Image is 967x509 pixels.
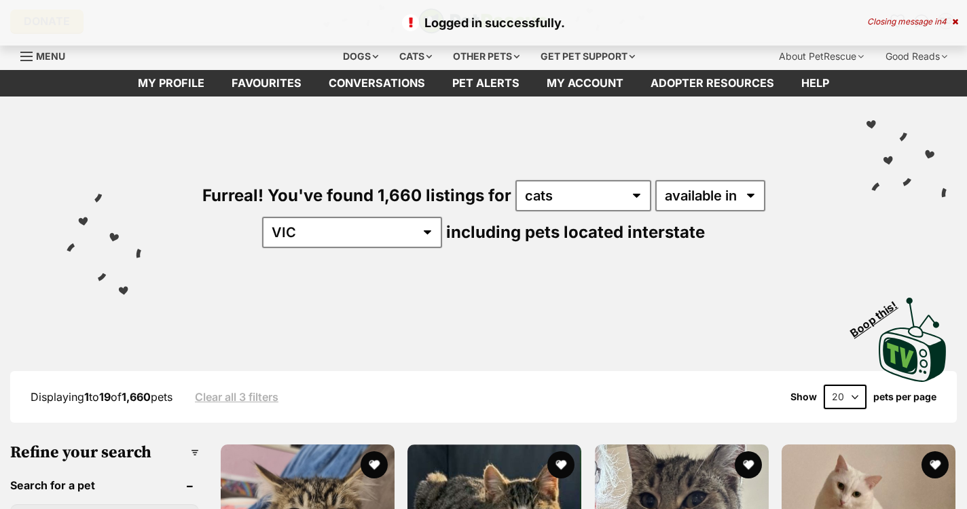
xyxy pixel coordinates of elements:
[36,50,65,62] span: Menu
[790,391,817,402] span: Show
[390,43,441,70] div: Cats
[548,451,575,478] button: favourite
[531,43,644,70] div: Get pet support
[31,390,172,404] span: Displaying to of pets
[20,43,75,67] a: Menu
[361,451,388,478] button: favourite
[879,298,947,382] img: PetRescue TV logo
[84,390,89,404] strong: 1
[879,285,947,385] a: Boop this!
[769,43,873,70] div: About PetRescue
[867,17,958,27] div: Closing message in
[122,390,151,404] strong: 1,660
[446,222,705,242] span: including pets located interstate
[10,479,199,491] header: Search for a pet
[637,70,788,96] a: Adopter resources
[533,70,637,96] a: My account
[218,70,315,96] a: Favourites
[99,390,111,404] strong: 19
[315,70,439,96] a: conversations
[922,451,949,478] button: favourite
[195,391,278,403] a: Clear all 3 filters
[876,43,957,70] div: Good Reads
[10,443,199,462] h3: Refine your search
[848,290,911,339] span: Boop this!
[202,186,511,205] span: Furreal! You've found 1,660 listings for
[443,43,529,70] div: Other pets
[788,70,843,96] a: Help
[735,451,762,478] button: favourite
[439,70,533,96] a: Pet alerts
[873,391,936,402] label: pets per page
[941,16,947,27] span: 4
[124,70,218,96] a: My profile
[333,43,388,70] div: Dogs
[14,14,953,32] p: Logged in successfully.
